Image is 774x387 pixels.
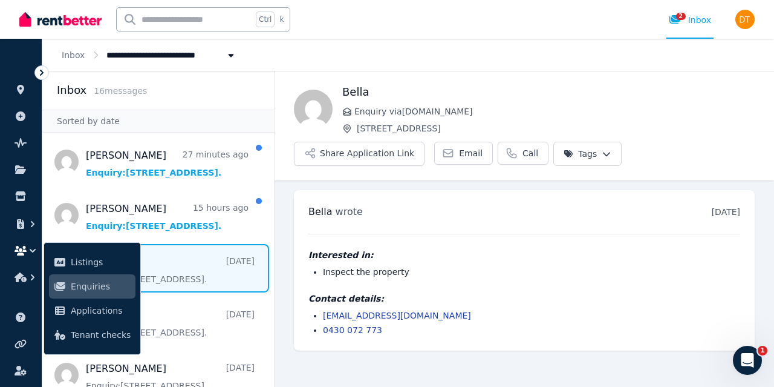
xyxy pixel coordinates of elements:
a: Listings [49,250,135,274]
a: Bella[DATE]Enquiry:[STREET_ADDRESS]. [86,255,255,285]
span: Email [459,147,483,159]
img: Doric Tu [735,10,755,29]
a: Bella[DATE]Enquiry:[STREET_ADDRESS]. [86,308,255,339]
span: 1 [758,346,767,356]
a: [PERSON_NAME]27 minutes agoEnquiry:[STREET_ADDRESS]. [86,148,249,179]
span: Tags [564,148,597,160]
iframe: Intercom live chat [733,346,762,375]
a: Call [498,142,548,165]
span: wrote [336,206,363,217]
a: Email [434,142,493,165]
span: 16 message s [94,86,147,96]
span: Enquiry via [DOMAIN_NAME] [354,105,755,117]
img: RentBetter [19,10,102,28]
span: 2 [676,13,686,20]
a: Inbox [62,50,85,60]
span: [STREET_ADDRESS] [357,122,755,134]
h1: Bella [342,84,755,101]
h2: Inbox [57,82,86,99]
time: [DATE] [712,207,740,217]
span: Tenant checks [71,328,131,342]
img: Bella [294,90,333,128]
a: Enquiries [49,274,135,299]
nav: Breadcrumb [42,39,256,71]
a: [PERSON_NAME]15 hours agoEnquiry:[STREET_ADDRESS]. [86,202,249,232]
a: 0430 072 773 [323,325,382,335]
span: Bella [308,206,333,217]
li: Inspect the property [323,266,740,278]
h4: Interested in: [308,249,740,261]
span: Ctrl [256,12,275,27]
h4: Contact details: [308,293,740,305]
a: Tenant checks [49,323,135,347]
span: Listings [71,255,131,270]
button: Tags [553,142,622,166]
span: Applications [71,303,131,318]
div: Sorted by date [42,110,274,133]
a: Applications [49,299,135,323]
a: [EMAIL_ADDRESS][DOMAIN_NAME] [323,311,471,320]
span: Enquiries [71,279,131,294]
div: Inbox [669,14,711,26]
button: Share Application Link [294,142,424,166]
span: k [279,15,284,24]
span: Call [522,147,538,159]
